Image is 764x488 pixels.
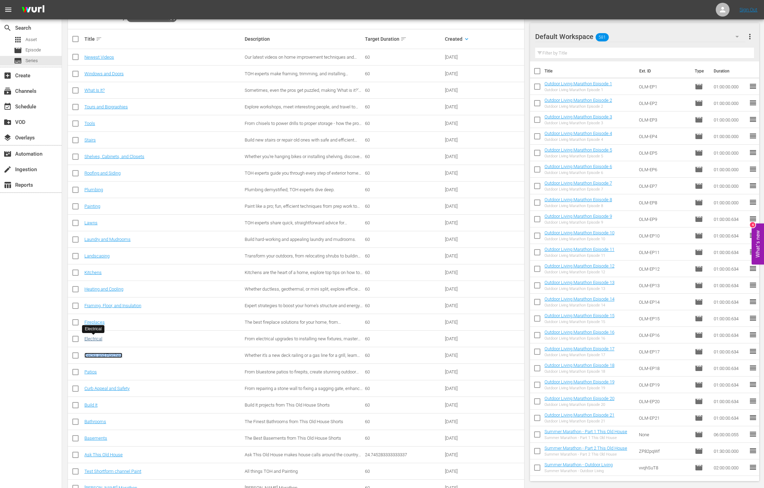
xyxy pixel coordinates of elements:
div: 60 [365,154,443,159]
span: reorder [749,99,757,107]
span: reorder [749,447,757,455]
span: From repairing a stone wall to fixing a sagging gate, enhance and secure your home. [245,386,363,396]
span: The Finest Bathrooms from This Old House Shorts [245,419,343,424]
a: Outdoor Living Marathon Episode 12 [544,263,614,269]
div: 60 [365,419,443,424]
div: [DATE] [445,121,483,126]
span: Kitchens are the heart of a home, explore top tips on how to upgrade and maintain yours. [245,270,363,280]
a: Ask This Old House [84,452,123,457]
td: 06:00:00.055 [711,426,749,443]
td: OLM-EP18 [636,360,692,377]
a: Outdoor Living Marathon Episode 7 [544,180,612,186]
a: Outdoor Living Marathon Episode 17 [544,346,614,351]
button: more_vert [746,28,754,45]
a: Tours and Biographies [84,104,128,109]
span: Ask This Old House makes house calls around the country to fix your DIY issues. [245,452,361,462]
div: 60 [365,220,443,225]
div: Description [245,36,363,42]
a: Basements [84,436,107,441]
div: 60 [365,237,443,242]
span: keyboard_arrow_down [464,36,470,42]
span: Asset [14,36,22,44]
span: reorder [749,165,757,173]
td: OLM-EP5 [636,145,692,161]
td: 01:00:00.634 [711,310,749,327]
span: Automation [3,150,12,158]
td: ZP82pqWf [636,443,692,459]
div: 60 [365,55,443,60]
span: Episode [695,447,703,455]
a: Summer Marathon - Part 1 This Old House [544,429,627,434]
td: OLM-EP11 [636,244,692,261]
td: OLM-EP8 [636,194,692,211]
div: [DATE] [445,104,483,109]
span: reorder [749,115,757,124]
div: [DATE] [445,71,483,76]
span: reorder [749,463,757,471]
td: 01:00:00.634 [711,377,749,393]
a: Outdoor Living Marathon Episode 13 [544,280,614,285]
td: OLM-EP14 [636,294,692,310]
a: Electrical [84,336,102,341]
td: 01:00:00.634 [711,327,749,343]
span: Our latest videos on home improvement techniques and technology. [245,55,357,65]
span: Episode [695,314,703,323]
div: Outdoor Living Marathon Episode 3 [544,121,612,125]
a: Laundry and Mudrooms [84,237,131,242]
span: Search [3,24,12,32]
div: Outdoor Living Marathon Episode 1 [544,88,612,92]
th: Type [691,61,710,81]
td: OLM-EP13 [636,277,692,294]
span: Reports [3,181,12,189]
div: 60 [365,270,443,275]
div: Outdoor Living Marathon Episode 20 [544,402,614,407]
td: 01:00:00.000 [711,95,749,111]
span: 581 [595,30,609,45]
a: Summer Marathon - Outdoor Living [544,462,613,467]
a: Outdoor Living Marathon Episode 15 [544,313,614,318]
div: 60 [365,320,443,325]
div: [DATE] [445,220,483,225]
a: Outdoor Living Marathon Episode 5 [544,147,612,153]
div: Outdoor Living Marathon Episode 10 [544,237,614,241]
div: Outdoor Living Marathon Episode 7 [544,187,612,192]
span: Episode [695,182,703,190]
div: 60 [365,353,443,358]
div: Outdoor Living Marathon Episode 6 [544,170,612,175]
td: 01:00:00.000 [711,128,749,145]
span: Whether it's a new deck railing or a gas line for a grill, learn how with TOH as your guide. [245,353,360,363]
span: Episode [695,414,703,422]
a: Outdoor Living Marathon Episode 18 [544,363,614,368]
span: Build new stairs or repair old ones with safe and efficient methods from TOH experts. [245,137,357,148]
div: [DATE] [445,386,483,391]
span: All things TOH and Painting [245,469,298,474]
td: OLM-EP1 [636,78,692,95]
div: Target Duration [365,35,443,43]
span: Episode [695,116,703,124]
a: Windows and Doors [84,71,124,76]
a: Outdoor Living Marathon Episode 19 [544,379,614,384]
a: Outdoor Living Marathon Episode 9 [544,214,612,219]
a: Outdoor Living Marathon Episode 14 [544,296,614,302]
span: Episode [695,165,703,174]
div: 60 [365,253,443,258]
div: Outdoor Living Marathon Episode 18 [544,369,614,374]
th: Duration [710,61,751,81]
span: Series [14,57,22,65]
div: 60 [365,336,443,341]
a: Lawns [84,220,98,225]
a: Outdoor Living Marathon Episode 21 [544,412,614,418]
span: Plumbing demystified; TOH experts dive deep. [245,187,335,192]
td: 01:00:00.000 [711,178,749,194]
td: OLM-EP20 [636,393,692,410]
span: Channels [3,87,12,95]
td: OLM-EP16 [636,327,692,343]
span: The best fireplace solutions for your home, from installations to upgrades, with TOH Shorts. [245,320,341,330]
a: Painting [84,204,100,209]
td: 01:30:00.000 [711,443,749,459]
a: Outdoor Living Marathon Episode 20 [544,396,614,401]
div: [DATE] [445,452,483,457]
div: 60 [365,204,443,209]
span: reorder [749,430,757,438]
span: reorder [749,331,757,339]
